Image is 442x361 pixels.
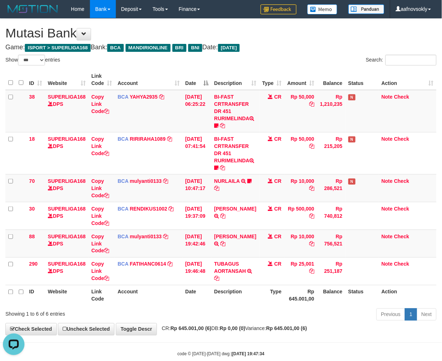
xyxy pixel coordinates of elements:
[214,234,256,239] a: [PERSON_NAME]
[45,285,89,306] th: Website
[91,94,109,114] a: Copy Link Code
[394,94,409,100] a: Check
[48,206,86,212] a: SUPERLIGA168
[58,323,114,335] a: Uncheck Selected
[45,230,89,257] td: DPS
[348,136,356,143] span: Has Note
[214,276,219,281] a: Copy TUBAGUS AORTANSAH to clipboard
[220,213,225,219] a: Copy AKHMAD NURFAIZI to clipboard
[45,257,89,285] td: DPS
[346,69,379,90] th: Status
[5,44,437,51] h4: Game: Bank: Date:
[29,94,35,100] span: 38
[394,234,409,239] a: Check
[5,26,437,40] h1: Mutasi Bank
[5,308,179,318] div: Showing 1 to 6 of 6 entries
[29,261,37,267] span: 290
[107,44,123,52] span: BCA
[382,136,393,142] a: Note
[317,174,345,202] td: Rp 286,521
[211,90,259,132] td: BI-FAST CRTRANSFER DR 451 RURIMELINDA
[274,234,281,239] span: CR
[266,326,307,331] strong: Rp 645.001,00 (6)
[91,206,109,226] a: Copy Link Code
[188,44,202,52] span: BNI
[5,323,57,335] a: Check Selected
[91,261,109,281] a: Copy Link Code
[118,261,128,267] span: BCA
[130,136,166,142] a: RIRIRAHA1089
[130,261,166,267] a: FATIHANC0614
[211,285,259,306] th: Description
[309,213,314,219] a: Copy Rp 500,000 to clipboard
[285,230,317,257] td: Rp 10,000
[317,230,345,257] td: Rp 756,521
[118,94,128,100] span: BCA
[182,132,211,174] td: [DATE] 07:41:54
[317,257,345,285] td: Rp 251,187
[45,90,89,132] td: DPS
[163,234,168,239] a: Copy mulyanti0133 to clipboard
[382,261,393,267] a: Note
[91,234,109,254] a: Copy Link Code
[158,326,307,331] span: CR: DB: Variance:
[214,206,256,212] a: [PERSON_NAME]
[130,206,167,212] a: RENDIKUS1002
[317,285,345,306] th: Balance
[45,202,89,230] td: DPS
[309,185,314,191] a: Copy Rp 10,000 to clipboard
[285,285,317,306] th: Rp 645.001,00
[182,202,211,230] td: [DATE] 19:37:09
[285,174,317,202] td: Rp 10,000
[163,178,168,184] a: Copy mulyanti0133 to clipboard
[45,132,89,174] td: DPS
[382,178,393,184] a: Note
[29,234,35,239] span: 88
[130,178,162,184] a: mulyanti0133
[376,308,405,321] a: Previous
[417,308,437,321] a: Next
[260,69,285,90] th: Type: activate to sort column ascending
[130,94,158,100] a: YAHYA2935
[309,143,314,149] a: Copy Rp 50,000 to clipboard
[346,285,379,306] th: Status
[366,55,437,66] label: Search:
[309,101,314,107] a: Copy Rp 50,000 to clipboard
[285,69,317,90] th: Amount: activate to sort column ascending
[274,178,281,184] span: CR
[307,4,338,14] img: Button%20Memo.svg
[309,269,314,274] a: Copy Rp 25,001 to clipboard
[394,206,409,212] a: Check
[218,44,240,52] span: [DATE]
[317,132,345,174] td: Rp 215,205
[220,123,225,128] a: Copy BI-FAST CRTRANSFER DR 451 RURIMELINDA to clipboard
[167,136,172,142] a: Copy RIRIRAHA1089 to clipboard
[385,55,437,66] input: Search:
[182,69,211,90] th: Date: activate to sort column descending
[45,174,89,202] td: DPS
[29,178,35,184] span: 70
[89,69,115,90] th: Link Code: activate to sort column ascending
[48,261,86,267] a: SUPERLIGA168
[91,136,109,156] a: Copy Link Code
[29,206,35,212] span: 30
[18,55,45,66] select: Showentries
[274,136,281,142] span: CR
[382,234,393,239] a: Note
[211,69,259,90] th: Description: activate to sort column ascending
[274,206,281,212] span: CR
[382,206,393,212] a: Note
[48,178,86,184] a: SUPERLIGA168
[220,326,245,331] strong: Rp 0,00 (0)
[91,178,109,198] a: Copy Link Code
[274,94,281,100] span: CR
[285,90,317,132] td: Rp 50,000
[220,241,225,247] a: Copy ACHMAD YUSRI to clipboard
[348,179,356,185] span: Has Note
[118,136,128,142] span: BCA
[118,234,128,239] span: BCA
[348,4,384,14] img: panduan.png
[214,261,246,274] a: TUBAGUS AORTANSAH
[48,136,86,142] a: SUPERLIGA168
[5,55,60,66] label: Show entries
